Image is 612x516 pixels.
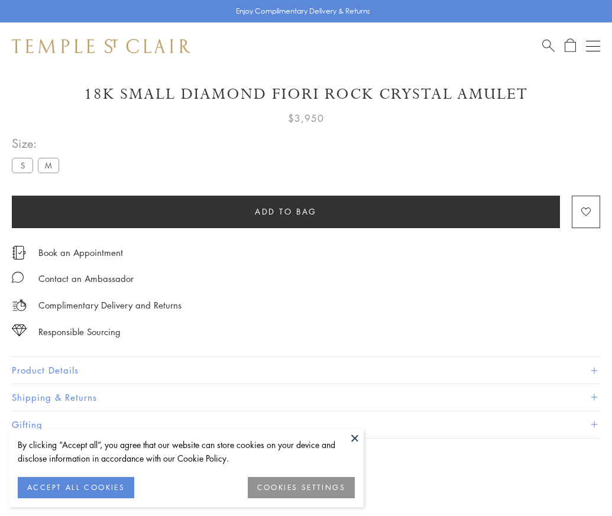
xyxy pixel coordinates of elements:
[12,39,190,53] img: Temple St. Clair
[236,5,370,17] p: Enjoy Complimentary Delivery & Returns
[12,134,64,153] span: Size:
[12,324,27,336] img: icon_sourcing.svg
[12,84,600,105] h1: 18K Small Diamond Fiori Rock Crystal Amulet
[12,411,600,438] button: Gifting
[248,477,355,498] button: COOKIES SETTINGS
[38,298,182,313] p: Complimentary Delivery and Returns
[12,384,600,411] button: Shipping & Returns
[38,246,123,259] a: Book an Appointment
[12,158,33,173] label: S
[38,158,59,173] label: M
[542,38,555,53] a: Search
[12,196,560,228] button: Add to bag
[12,246,26,259] img: icon_appointment.svg
[12,357,600,384] button: Product Details
[565,38,576,53] a: Open Shopping Bag
[586,39,600,53] button: Open navigation
[18,438,355,465] div: By clicking “Accept all”, you agree that our website can store cookies on your device and disclos...
[255,205,317,218] span: Add to bag
[38,271,134,286] div: Contact an Ambassador
[18,477,134,498] button: ACCEPT ALL COOKIES
[288,111,324,126] span: $3,950
[12,298,27,313] img: icon_delivery.svg
[38,324,121,339] div: Responsible Sourcing
[12,271,24,283] img: MessageIcon-01_2.svg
